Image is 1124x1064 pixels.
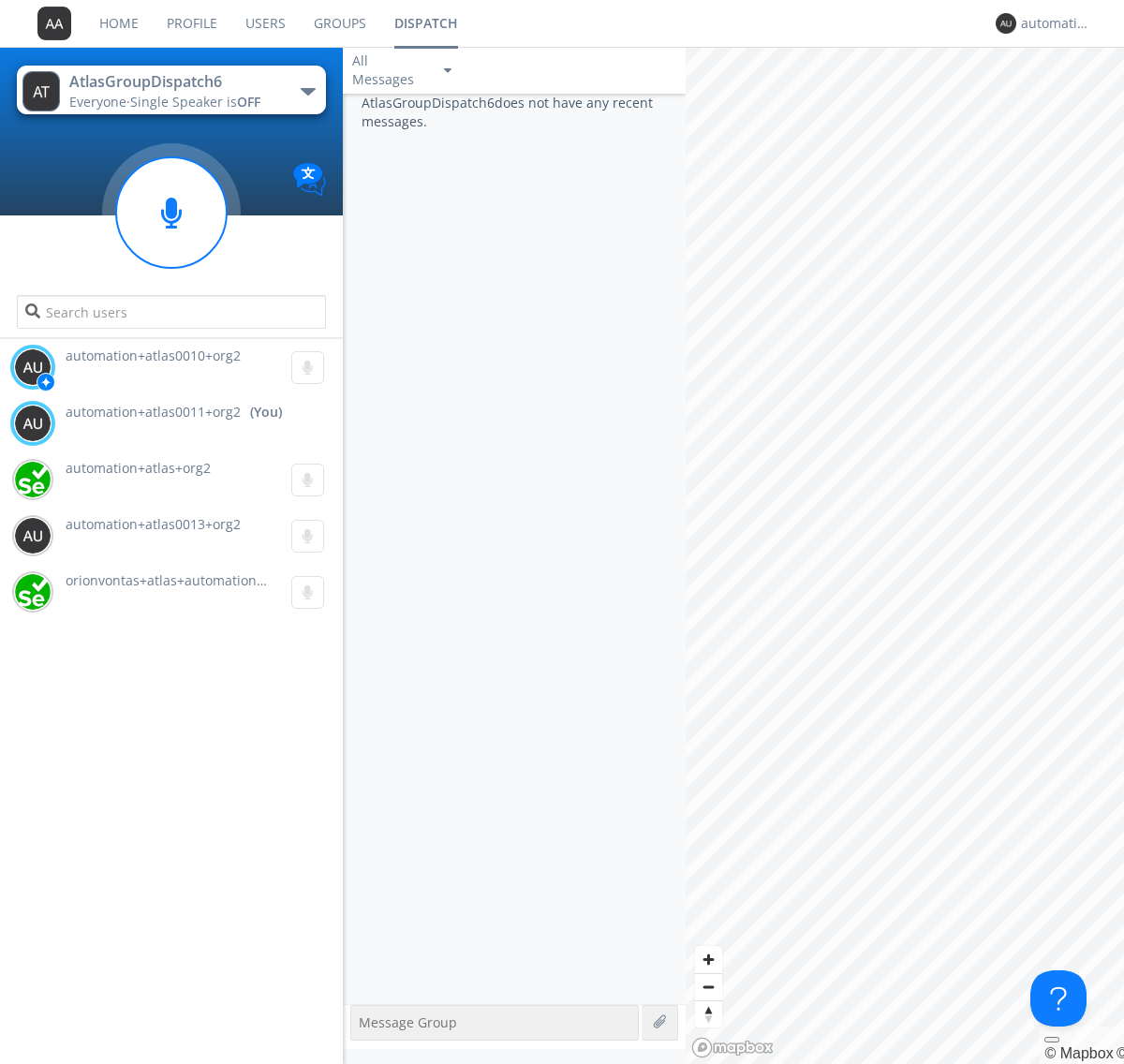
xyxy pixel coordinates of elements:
[69,93,280,111] div: Everyone ·
[14,517,52,554] img: 373638.png
[695,974,722,1000] span: Zoom out
[66,403,241,421] span: automation+atlas0011+org2
[66,459,211,477] span: automation+atlas+org2
[17,66,325,114] button: AtlasGroupDispatch6Everyone·Single Speaker isOFF
[996,13,1016,34] img: 373638.png
[237,93,260,111] span: OFF
[1030,970,1087,1027] iframe: Toggle Customer Support
[293,163,326,196] img: Translation enabled
[37,7,71,40] img: 373638.png
[14,461,52,498] img: 416df68e558d44378204aed28a8ce244
[695,973,722,1000] button: Zoom out
[69,71,280,93] div: AtlasGroupDispatch6
[691,1037,774,1058] a: Mapbox logo
[250,403,282,421] div: (You)
[22,71,60,111] img: 373638.png
[66,347,241,364] span: automation+atlas0010+org2
[343,94,686,1004] div: AtlasGroupDispatch6 does not have any recent messages.
[695,1000,722,1027] button: Reset bearing to north
[1044,1037,1059,1042] button: Toggle attribution
[130,93,260,111] span: Single Speaker is
[1044,1045,1113,1061] a: Mapbox
[17,295,325,329] input: Search users
[695,946,722,973] button: Zoom in
[352,52,427,89] div: All Messages
[14,405,52,442] img: 373638.png
[14,348,52,386] img: 373638.png
[695,1001,722,1027] span: Reset bearing to north
[1021,14,1091,33] div: automation+atlas0011+org2
[66,571,292,589] span: orionvontas+atlas+automation+org2
[14,573,52,611] img: 29d36aed6fa347d5a1537e7736e6aa13
[66,515,241,533] span: automation+atlas0013+org2
[444,68,451,73] img: caret-down-sm.svg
